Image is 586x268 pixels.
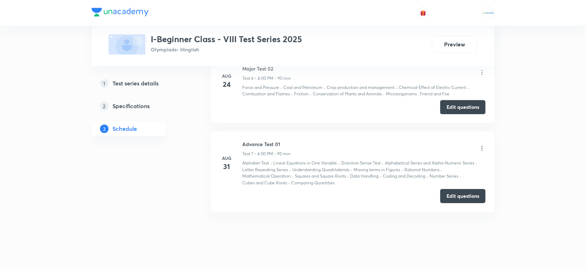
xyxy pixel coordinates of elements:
[432,36,477,53] button: Preview
[468,84,469,91] div: ·
[460,173,461,179] div: ·
[420,10,426,16] img: avatar
[289,167,291,173] div: ·
[270,160,272,166] div: ·
[310,91,311,97] div: ·
[242,173,291,179] p: Mathematical Operation
[404,167,439,173] p: Rational Numbers
[430,173,458,179] p: Number Series
[396,84,397,91] div: ·
[292,167,349,173] p: Understanding Quadrilaterals
[383,173,425,179] p: Coding and Decoding
[242,167,288,173] p: Letter Repeating Series
[242,180,287,186] p: Cubes and Cube Roots
[220,161,234,172] h4: 31
[242,140,291,148] h6: Advance Test 01
[242,91,290,97] p: Combustion and Flames
[288,180,290,186] div: ·
[418,7,429,18] button: avatar
[92,8,149,16] img: Company Logo
[441,167,442,173] div: ·
[347,173,349,179] div: ·
[294,91,309,97] p: Friction
[386,91,449,97] p: Microorganisms : Friend and Foe
[295,173,346,179] p: Squares and Square Roots
[385,160,474,166] p: Alphabetical Series and Alpha-Numeric Series
[273,160,337,166] p: Linear Equations in One Variable
[427,173,428,179] div: ·
[350,173,378,179] p: Data Handling
[341,160,381,166] p: Direction Sense Test
[291,180,335,186] p: Comparing Quantities
[354,167,400,173] p: Missing terms in Figures
[482,7,494,19] img: MOHAMMED SHOAIB
[327,84,394,91] p: Crop production and management
[380,173,381,179] div: ·
[242,84,279,91] p: Force and Pressure
[100,79,109,88] p: 1
[313,91,382,97] p: Conservation of Plants and Animals
[220,155,234,161] h6: Aug
[220,79,234,90] h4: 24
[281,84,282,91] div: ·
[242,75,291,82] p: Test 6 • 4:00 PM • 90 min
[109,34,145,55] img: fallback-thumbnail.png
[113,102,150,110] h5: Specifications
[476,160,477,166] div: ·
[151,46,302,53] p: Olympiads • Hinglish
[92,99,188,113] a: 2Specifications
[440,189,486,203] button: Edit questions
[291,91,293,97] div: ·
[383,91,385,97] div: ·
[113,124,137,133] h5: Schedule
[440,100,486,114] button: Edit questions
[100,102,109,110] p: 2
[100,124,109,133] p: 3
[338,160,340,166] div: ·
[220,73,234,79] h6: Aug
[242,65,291,72] h6: Major Test 02
[402,167,403,173] div: ·
[92,8,149,18] a: Company Logo
[242,160,269,166] p: Alphabet Test
[351,167,352,173] div: ·
[283,84,322,91] p: Coal and Petroleum
[399,84,466,91] p: Chemical Effect of Electric Current
[292,173,293,179] div: ·
[92,76,188,90] a: 1Test series details
[242,151,291,157] p: Test 7 • 4:00 PM • 90 min
[151,34,302,44] h3: I-Beginner Class - VIII Test Series 2025
[113,79,159,88] h5: Test series details
[382,160,383,166] div: ·
[324,84,325,91] div: ·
